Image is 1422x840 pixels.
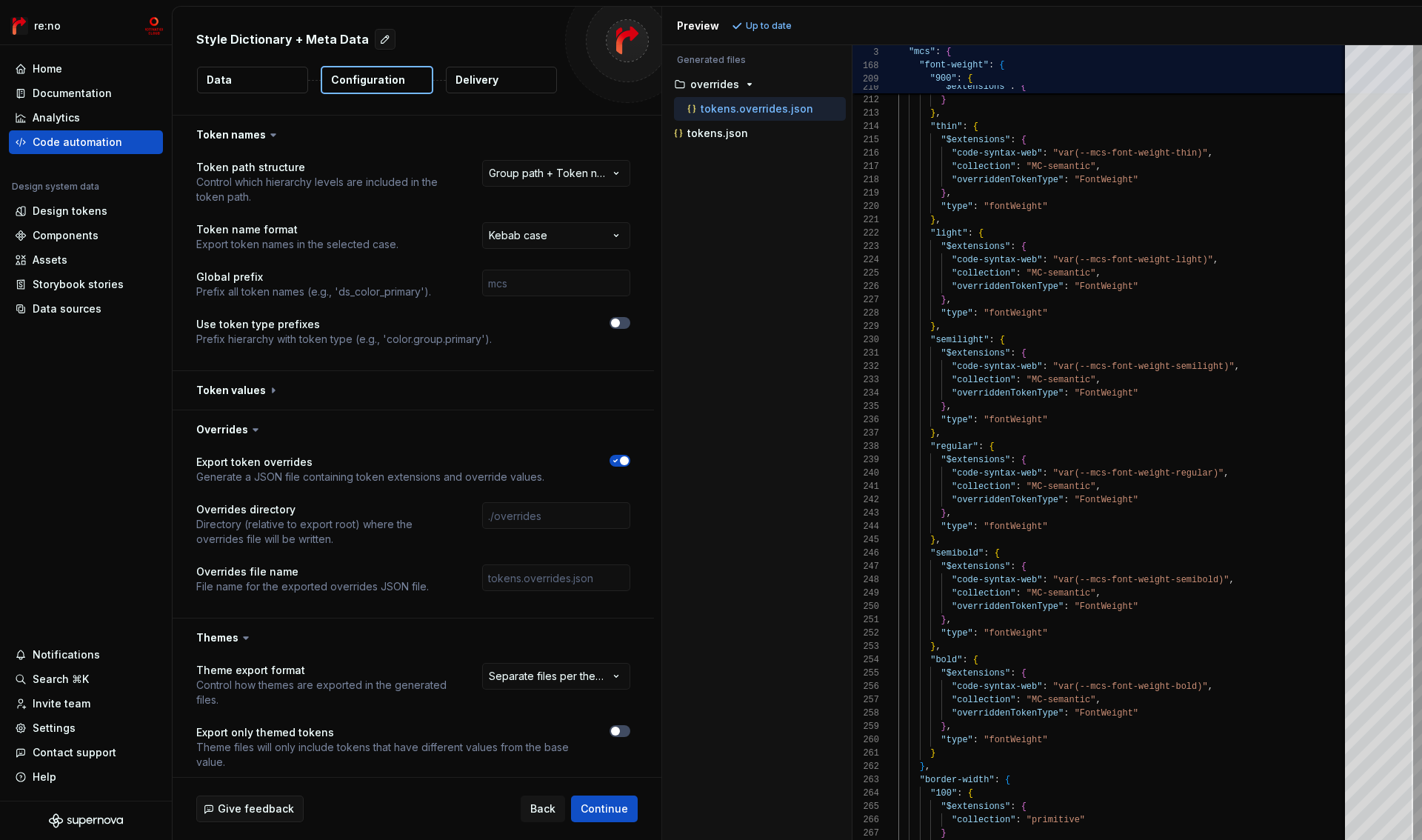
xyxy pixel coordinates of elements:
span: } [941,95,946,105]
span: "collection" [952,695,1015,705]
span: "type" [941,201,972,212]
div: Settings [33,721,76,736]
div: 260 [852,733,879,747]
p: Generated files [677,54,837,66]
div: 248 [852,573,879,587]
span: , [1234,361,1239,372]
span: { [972,655,978,665]
button: Continue [571,796,638,822]
span: "code-syntax-web" [952,361,1042,372]
p: Prefix all token names (e.g., 'ds_color_primary'). [196,284,431,299]
div: 247 [852,560,879,573]
span: : [1064,281,1069,292]
span: : [972,201,978,212]
span: : [1042,148,1047,159]
div: Assets [33,253,67,267]
div: Search ⌘K [33,672,89,687]
div: 223 [852,240,879,253]
div: Home [33,61,62,76]
div: 262 [852,760,879,773]
button: Notifications [9,643,163,667]
span: : [935,47,941,57]
span: "$extensions" [941,455,1010,465]
span: "regular" [930,441,978,452]
div: 220 [852,200,879,213]
span: , [935,428,941,439]
span: : [957,73,962,84]
div: 251 [852,613,879,627]
p: Up to date [746,20,792,32]
span: "MC-semantic" [1026,695,1095,705]
span: : [1010,561,1015,572]
div: Documentation [33,86,112,101]
div: 239 [852,453,879,467]
span: , [946,508,951,519]
span: "$extensions" [941,241,1010,252]
div: 214 [852,120,879,133]
button: Configuration [321,66,433,94]
div: Data sources [33,301,101,316]
span: : [989,60,994,70]
div: 255 [852,667,879,680]
span: , [946,615,951,625]
span: 168 [852,59,879,73]
span: , [1095,375,1101,385]
div: Analytics [33,110,80,125]
span: : [1042,361,1047,372]
p: Export token overrides [196,455,544,470]
span: "code-syntax-web" [952,468,1042,479]
span: { [1005,775,1010,785]
div: 215 [852,133,879,147]
span: } [930,748,935,759]
p: File name for the exported overrides JSON file. [196,579,429,594]
span: , [935,535,941,545]
span: { [999,335,1004,345]
span: "var(--mcs-font-weight-semilight)" [1052,361,1234,372]
p: Data [207,73,232,87]
div: 261 [852,747,879,760]
span: "$extensions" [941,348,1010,359]
span: "bold" [930,655,962,665]
span: { [1021,135,1026,145]
div: 216 [852,147,879,160]
span: , [935,321,941,332]
span: "fontWeight" [984,415,1047,425]
div: 242 [852,493,879,507]
div: Design tokens [33,204,107,219]
span: "code-syntax-web" [952,575,1042,585]
span: : [972,735,978,745]
span: "var(--mcs-font-weight-thin)" [1052,148,1207,159]
span: : [967,228,972,239]
span: { [967,73,972,84]
a: Invite team [9,692,163,716]
span: "collection" [952,481,1015,492]
span: : [1010,348,1015,359]
span: "type" [941,735,972,745]
span: "type" [941,308,972,319]
span: "collection" [952,161,1015,172]
a: Components [9,224,163,247]
span: , [1212,255,1218,265]
span: "code-syntax-web" [952,255,1042,265]
span: "fontWeight" [984,308,1047,319]
div: 253 [852,640,879,653]
span: "collection" [952,588,1015,599]
div: 229 [852,320,879,333]
button: Delivery [446,67,557,93]
div: 234 [852,387,879,400]
span: : [1010,241,1015,252]
span: } [941,295,946,305]
span: Back [530,801,555,816]
div: 235 [852,400,879,413]
svg: Supernova Logo [49,813,123,828]
span: , [1095,161,1101,172]
div: 231 [852,347,879,360]
span: : [1064,388,1069,399]
span: "border-width" [919,775,994,785]
span: } [941,401,946,412]
button: tokens.overrides.json [674,101,846,117]
span: "overriddenTokenType" [952,495,1064,505]
div: Storybook stories [33,277,124,292]
p: Configuration [331,73,405,87]
span: "overriddenTokenType" [952,388,1064,399]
